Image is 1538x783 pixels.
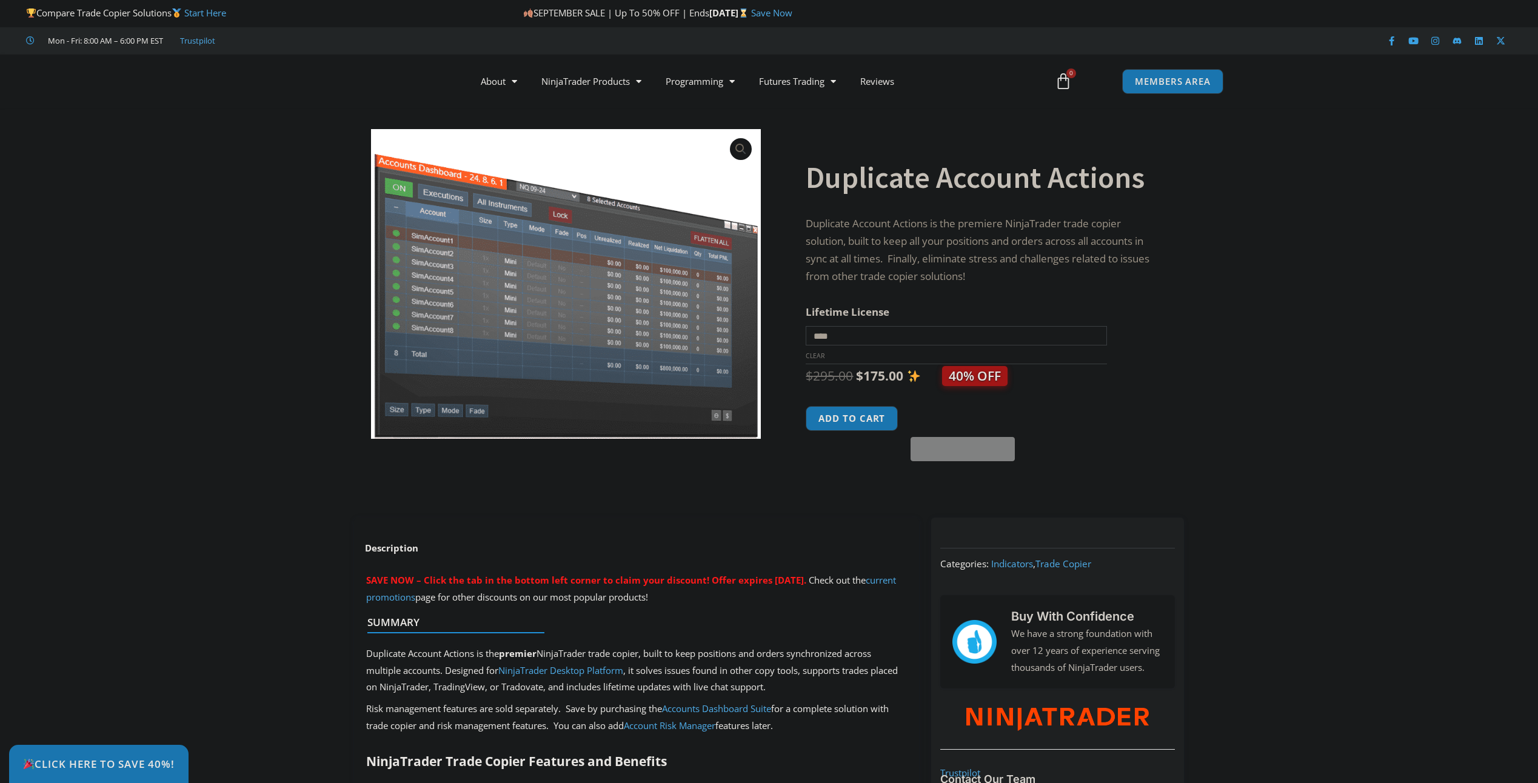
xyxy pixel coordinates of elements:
a: Indicators [991,558,1033,570]
h3: Buy With Confidence [1011,607,1163,625]
span: Mon - Fri: 8:00 AM – 6:00 PM EST [45,33,163,48]
a: Description [354,536,429,560]
bdi: 295.00 [806,367,853,384]
span: 0 [1066,68,1076,78]
a: Save Now [751,7,792,19]
h1: Duplicate Account Actions [806,156,1160,199]
a: Futures Trading [747,67,848,95]
img: NinjaTrader Wordmark color RGB | Affordable Indicators – NinjaTrader [966,708,1149,731]
a: NinjaTrader Products [529,67,654,95]
a: Reviews [848,67,906,95]
a: Start Here [184,7,226,19]
span: Duplicate Account Actions is the NinjaTrader trade copier, built to keep positions and orders syn... [366,647,898,693]
strong: [DATE] [709,7,751,19]
span: Categories: [940,558,989,570]
img: 🥇 [172,8,181,18]
a: 🎉Click Here to save 40%! [9,745,189,783]
p: We have a strong foundation with over 12 years of experience serving thousands of NinjaTrader users. [1011,625,1163,676]
img: 🍂 [524,8,533,18]
img: Screenshot 2024-08-26 15414455555 [371,129,761,439]
p: Risk management features are sold separately. Save by purchasing the for a complete solution with... [366,701,908,735]
img: LogoAI | Affordable Indicators – NinjaTrader [315,59,445,103]
a: Clear options [806,352,824,360]
a: About [469,67,529,95]
p: Check out the page for other discounts on our most popular products! [366,572,908,606]
img: ✨ [908,370,920,382]
img: 🎉 [24,759,34,769]
img: ⌛ [739,8,748,18]
span: $ [806,367,813,384]
img: 🏆 [27,8,36,18]
span: MEMBERS AREA [1135,77,1211,86]
a: Account Risk Manager [624,719,715,731]
span: SEPTEMBER SALE | Up To 50% OFF | Ends [523,7,709,19]
a: Trustpilot [180,33,215,48]
span: Click Here to save 40%! [23,759,175,769]
a: NinjaTrader Desktop Platform [498,664,623,676]
button: Buy with GPay [911,437,1015,461]
nav: Menu [469,67,1041,95]
span: 40% OFF [942,366,1008,386]
a: MEMBERS AREA [1122,69,1223,94]
span: , [991,558,1091,570]
a: Trade Copier [1035,558,1091,570]
span: Compare Trade Copier Solutions [26,7,226,19]
p: Duplicate Account Actions is the premiere NinjaTrader trade copier solution, built to keep all yo... [806,215,1160,285]
a: Accounts Dashboard Suite [662,702,771,715]
span: $ [856,367,863,384]
label: Lifetime License [806,305,889,319]
h4: Summary [367,616,897,628]
strong: premier [499,647,537,659]
a: 0 [1037,64,1090,99]
iframe: Secure express checkout frame [908,404,1017,433]
button: Add to cart [806,406,898,431]
a: View full-screen image gallery [730,138,752,160]
img: mark thumbs good 43913 | Affordable Indicators – NinjaTrader [952,620,996,664]
span: SAVE NOW – Click the tab in the bottom left corner to claim your discount! Offer expires [DATE]. [366,574,806,586]
bdi: 175.00 [856,367,903,384]
a: Programming [654,67,747,95]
